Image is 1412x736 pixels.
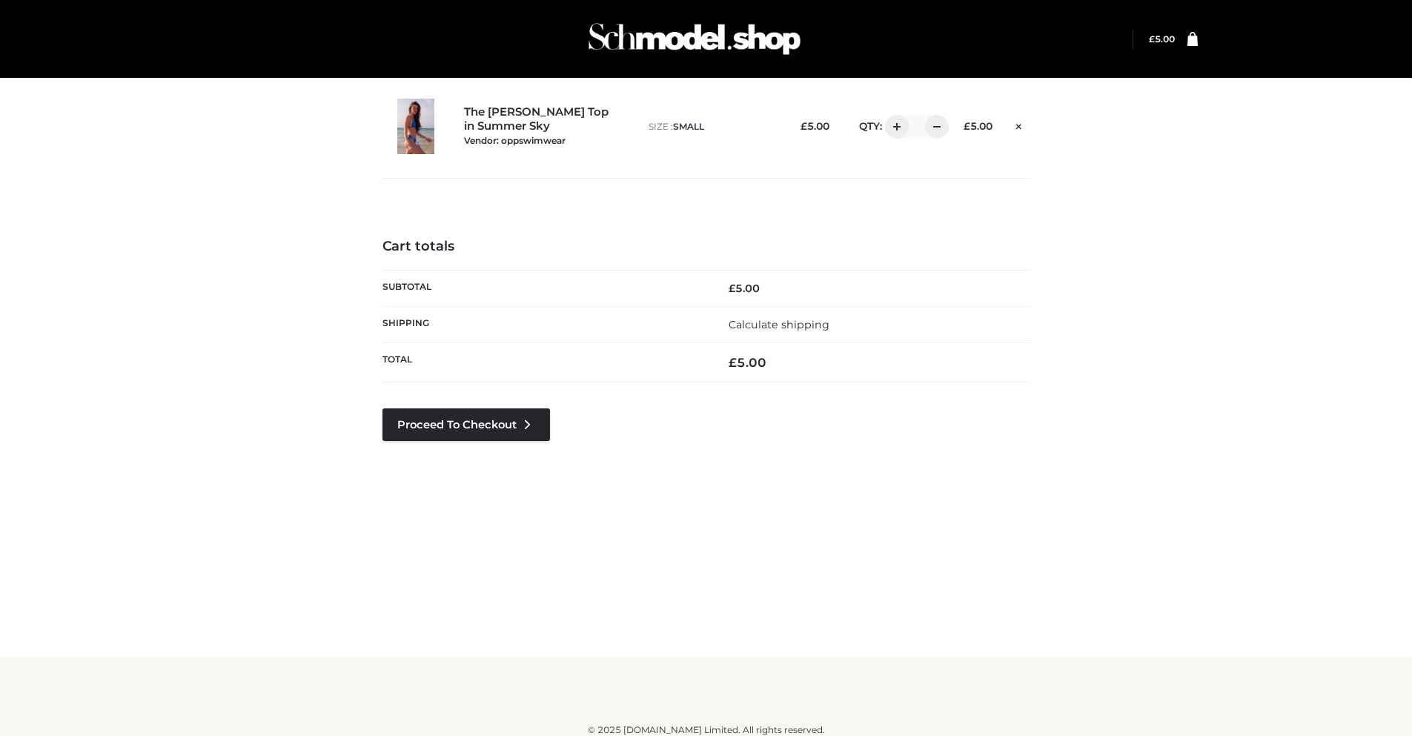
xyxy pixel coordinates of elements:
[649,120,775,133] p: size :
[583,10,806,68] img: Schmodel Admin 964
[729,318,829,331] a: Calculate shipping
[964,120,992,132] bdi: 5.00
[729,355,737,370] span: £
[801,120,829,132] bdi: 5.00
[382,270,706,306] th: Subtotal
[801,120,807,132] span: £
[1149,33,1175,44] a: £5.00
[729,355,766,370] bdi: 5.00
[1007,115,1030,134] a: Remove this item
[844,115,938,139] div: QTY:
[464,105,617,147] a: The [PERSON_NAME] Top in Summer SkyVendor: oppswimwear
[382,306,706,342] th: Shipping
[1149,33,1155,44] span: £
[464,135,566,146] small: Vendor: oppswimwear
[382,239,1030,255] h4: Cart totals
[729,282,760,295] bdi: 5.00
[382,408,550,441] a: Proceed to Checkout
[673,121,704,132] span: SMALL
[1149,33,1175,44] bdi: 5.00
[382,343,706,382] th: Total
[964,120,970,132] span: £
[729,282,735,295] span: £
